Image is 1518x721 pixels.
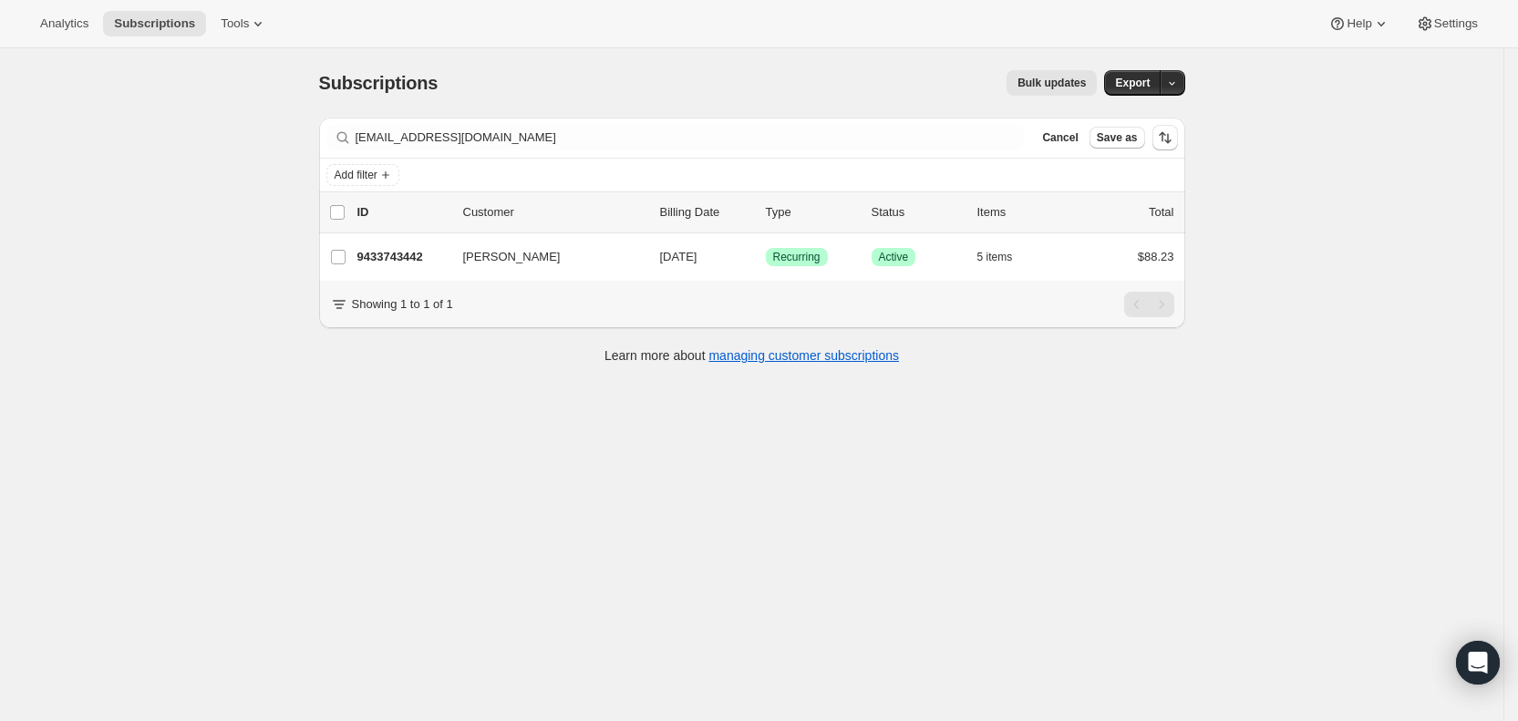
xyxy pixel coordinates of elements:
button: Add filter [326,164,399,186]
span: Analytics [40,16,88,31]
span: Help [1347,16,1371,31]
p: Status [872,203,963,221]
span: Cancel [1042,130,1078,145]
span: Add filter [335,168,377,182]
span: Subscriptions [114,16,195,31]
span: [DATE] [660,250,697,263]
p: Billing Date [660,203,751,221]
button: 5 items [977,244,1033,270]
p: 9433743442 [357,248,449,266]
a: managing customer subscriptions [708,348,899,363]
button: Sort the results [1152,125,1178,150]
p: Customer [463,203,645,221]
p: Showing 1 to 1 of 1 [352,295,453,314]
button: Cancel [1035,127,1085,149]
span: $88.23 [1138,250,1174,263]
p: ID [357,203,449,221]
span: Save as [1097,130,1138,145]
span: [PERSON_NAME] [463,248,561,266]
div: 9433743442[PERSON_NAME][DATE]SuccessRecurringSuccessActive5 items$88.23 [357,244,1174,270]
div: Items [977,203,1069,221]
button: Analytics [29,11,99,36]
span: Subscriptions [319,73,439,93]
div: Open Intercom Messenger [1456,641,1500,685]
button: Bulk updates [1007,70,1097,96]
nav: Pagination [1124,292,1174,317]
div: IDCustomerBilling DateTypeStatusItemsTotal [357,203,1174,221]
button: Subscriptions [103,11,206,36]
span: 5 items [977,250,1013,264]
p: Total [1149,203,1173,221]
div: Type [766,203,857,221]
span: Tools [221,16,249,31]
span: Export [1115,76,1150,90]
span: Active [879,250,909,264]
button: Help [1317,11,1400,36]
input: Filter subscribers [356,125,1025,150]
span: Settings [1434,16,1478,31]
button: Settings [1405,11,1489,36]
button: [PERSON_NAME] [452,242,635,272]
span: Recurring [773,250,821,264]
button: Export [1104,70,1161,96]
button: Save as [1089,127,1145,149]
p: Learn more about [604,346,899,365]
button: Tools [210,11,278,36]
span: Bulk updates [1017,76,1086,90]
